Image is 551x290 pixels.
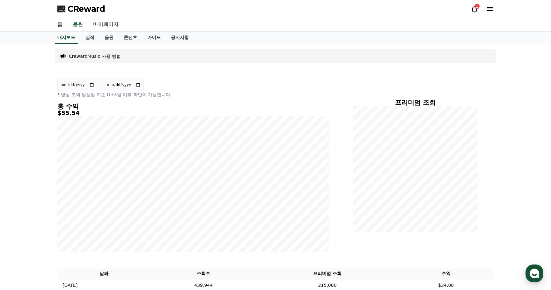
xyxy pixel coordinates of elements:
span: 설정 [99,212,106,217]
p: ~ [99,81,103,89]
p: [DATE] [62,282,77,289]
a: 공지사항 [166,32,194,44]
th: 프리미엄 조회 [256,268,399,279]
th: 조회수 [151,268,256,279]
a: 홈 [2,202,42,218]
a: 음원 [71,18,84,31]
a: 설정 [82,202,122,218]
span: 대화 [58,212,66,217]
a: 대화 [42,202,82,218]
th: 수익 [398,268,494,279]
a: 홈 [52,18,68,31]
h4: 총 수익 [57,103,329,110]
h5: $55.54 [57,110,329,116]
a: 대시보드 [55,32,78,44]
h4: 프리미엄 조회 [352,99,478,106]
a: 가이드 [142,32,166,44]
div: 1 [474,4,480,9]
a: 음원 [99,32,119,44]
a: CReward [57,4,105,14]
th: 날짜 [57,268,151,279]
span: 홈 [20,212,24,217]
a: 마이페이지 [88,18,124,31]
p: * 영상 조회 발생일 기준 D+3일 이후 확인이 가능합니다. [57,91,329,98]
a: 1 [471,5,478,13]
span: CReward [68,4,105,14]
a: 실적 [80,32,99,44]
a: 콘텐츠 [119,32,142,44]
a: CrewardMusic 사용 방법 [69,53,121,59]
